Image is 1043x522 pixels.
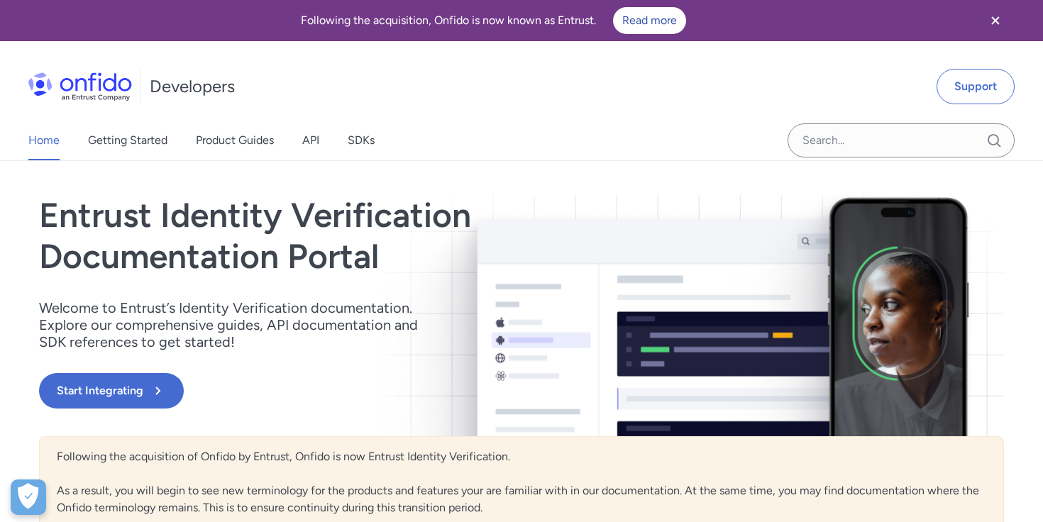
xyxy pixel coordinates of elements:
[39,299,436,350] p: Welcome to Entrust’s Identity Verification documentation. Explore our comprehensive guides, API d...
[28,72,132,101] img: Onfido Logo
[88,121,167,160] a: Getting Started
[348,121,375,160] a: SDKs
[987,12,1004,29] svg: Close banner
[17,7,969,34] div: Following the acquisition, Onfido is now known as Entrust.
[39,373,714,409] a: Start Integrating
[11,479,46,515] button: Open Preferences
[969,3,1022,38] button: Close banner
[196,121,274,160] a: Product Guides
[39,373,184,409] button: Start Integrating
[788,123,1015,157] input: Onfido search input field
[11,479,46,515] div: Cookie Preferences
[613,7,686,34] a: Read more
[150,75,235,98] h1: Developers
[28,121,60,160] a: Home
[937,69,1015,104] a: Support
[302,121,319,160] a: API
[39,195,714,277] h1: Entrust Identity Verification Documentation Portal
